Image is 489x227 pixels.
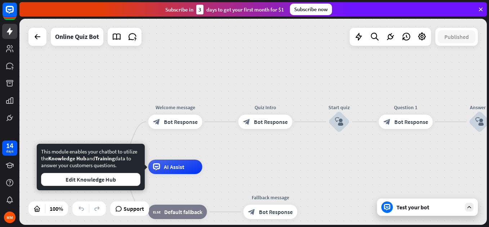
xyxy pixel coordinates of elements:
span: Bot Response [259,208,293,215]
i: block_bot_response [153,118,160,125]
span: Knowledge Hub [48,155,86,162]
div: 3 [196,5,203,14]
div: Start quiz [318,104,361,111]
i: block_user_input [335,117,344,126]
i: block_bot_response [243,118,250,125]
i: block_bot_response [383,118,391,125]
i: block_fallback [153,208,161,215]
a: 14 days [2,141,17,156]
div: Subscribe in days to get your first month for $1 [165,5,284,14]
button: Open LiveChat chat widget [6,3,27,25]
div: 14 [6,142,13,149]
div: Fallback message [238,194,303,201]
button: Published [438,30,475,43]
div: Welcome message [143,104,208,111]
span: Bot Response [164,118,198,125]
div: 100% [48,203,65,214]
span: Bot Response [254,118,288,125]
div: Question 1 [373,104,438,111]
div: Subscribe now [290,4,332,15]
button: Edit Knowledge Hub [41,173,140,186]
div: Quiz Intro [233,104,298,111]
div: days [6,149,13,154]
span: Default fallback [164,208,202,215]
i: block_user_input [475,117,484,126]
span: Support [124,203,144,214]
div: Test your bot [396,204,461,211]
span: Bot Response [394,118,428,125]
span: Training [95,155,115,162]
div: This module enables your chatbot to utilize the and data to answer your customers questions. [41,148,140,186]
span: AI Assist [164,163,184,170]
div: MM [4,212,15,223]
div: Online Quiz Bot [55,28,99,46]
i: block_bot_response [248,208,255,215]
